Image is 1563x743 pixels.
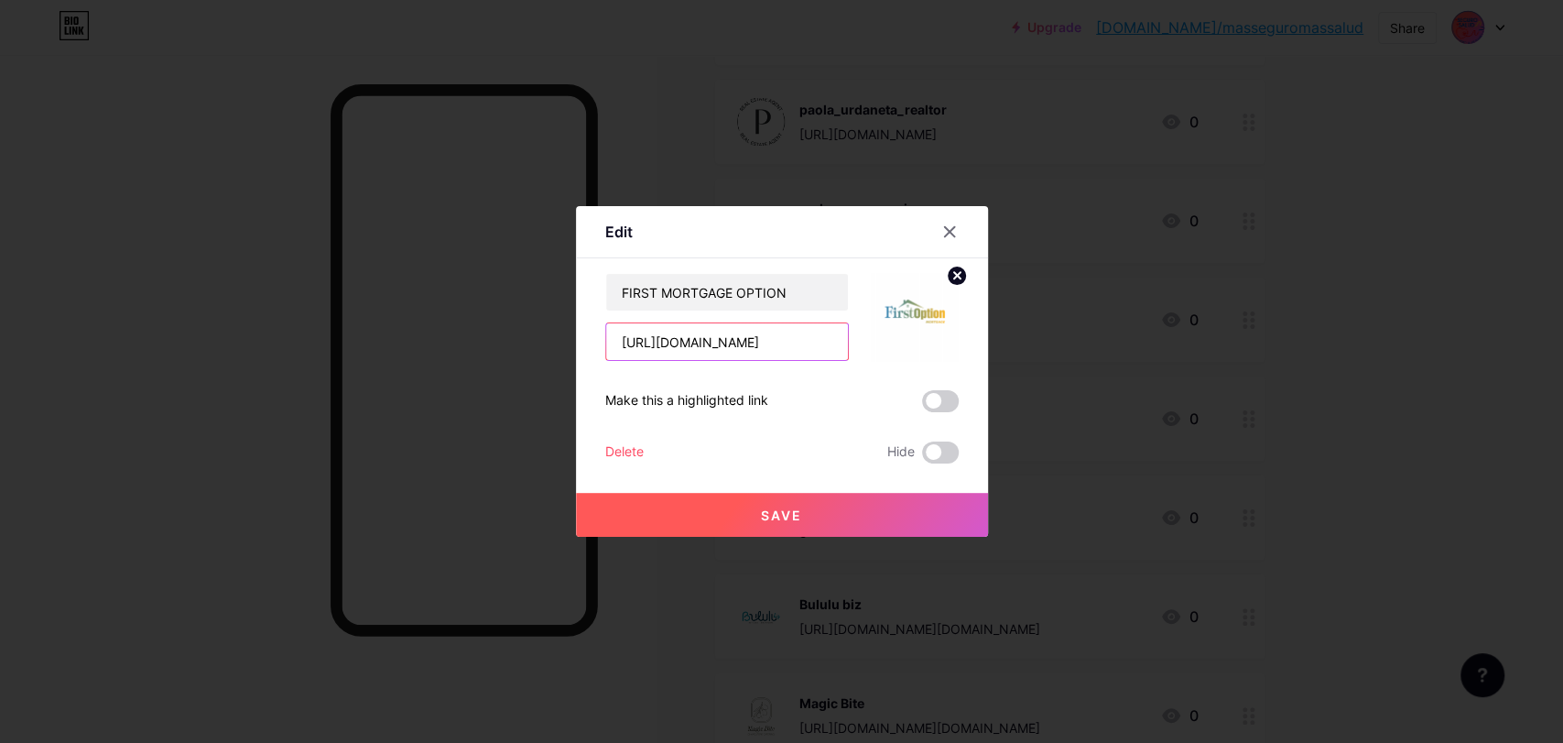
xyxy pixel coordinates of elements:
div: Delete [605,442,644,464]
button: Save [576,493,988,537]
div: Make this a highlighted link [605,390,768,412]
input: URL [606,323,848,360]
input: Title [606,274,848,311]
img: link_thumbnail [871,273,959,361]
span: Save [761,508,802,523]
span: Hide [887,442,915,464]
div: Edit [605,221,633,243]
